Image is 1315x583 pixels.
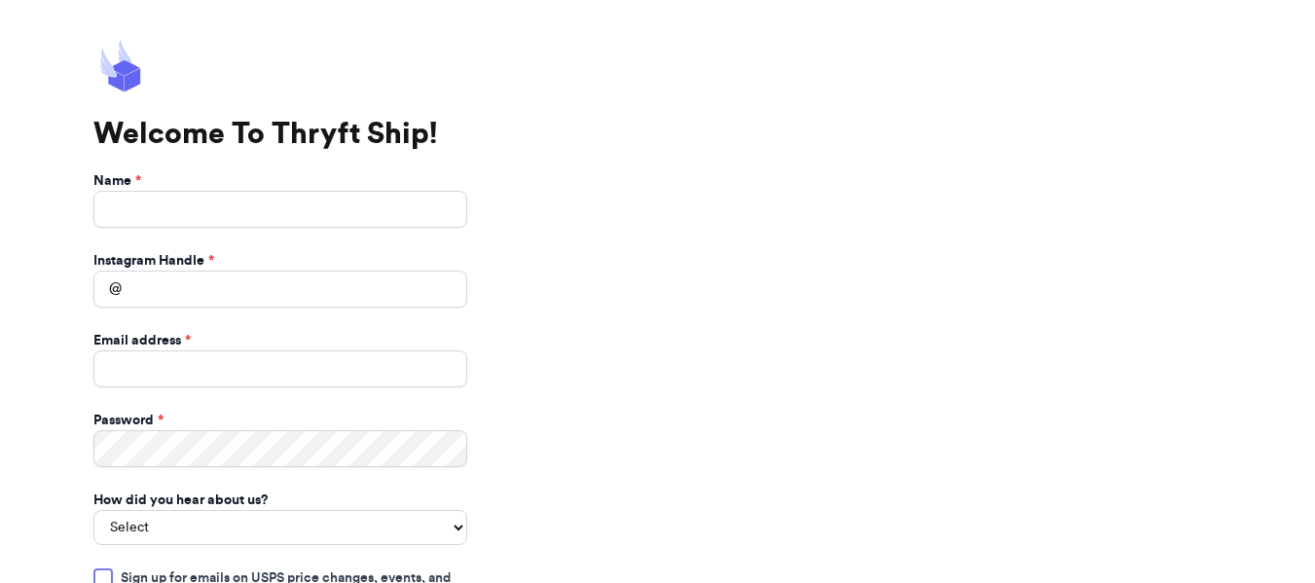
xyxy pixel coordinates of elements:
[93,411,164,430] label: Password
[93,251,214,271] label: Instagram Handle
[93,171,141,191] label: Name
[93,117,467,152] h1: Welcome To Thryft Ship!
[93,331,191,350] label: Email address
[93,271,122,308] div: @
[93,491,268,510] label: How did you hear about us?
